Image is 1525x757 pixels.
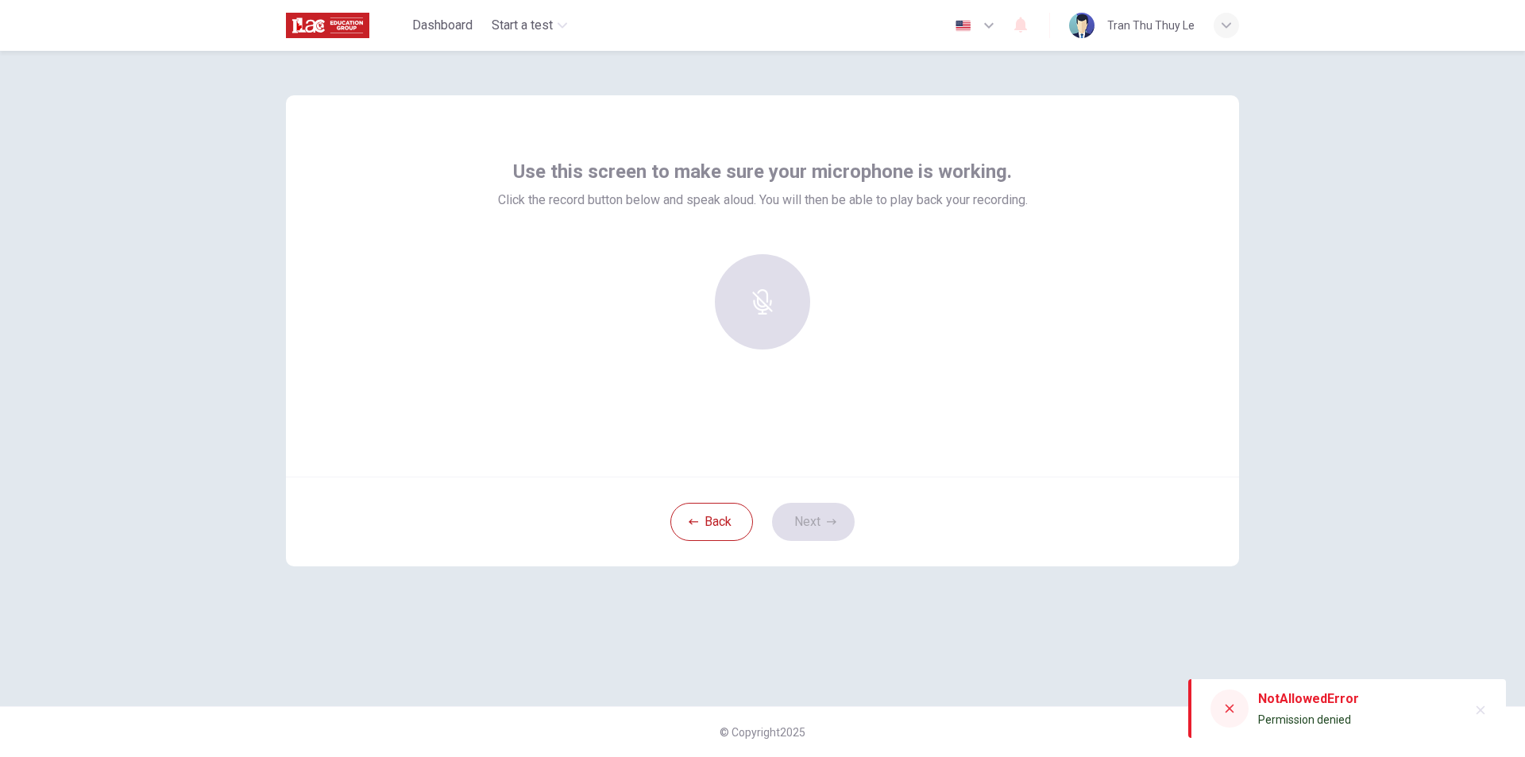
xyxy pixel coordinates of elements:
span: Click the record button below and speak aloud. You will then be able to play back your recording. [498,191,1028,210]
div: NotAllowedError [1258,689,1359,709]
img: ILAC logo [286,10,369,41]
button: Start a test [485,11,573,40]
button: Back [670,503,753,541]
span: © Copyright 2025 [720,726,805,739]
span: Permission denied [1258,713,1351,726]
img: Profile picture [1069,13,1095,38]
span: Use this screen to make sure your microphone is working. [513,159,1012,184]
button: Dashboard [406,11,479,40]
span: Start a test [492,16,553,35]
span: Dashboard [412,16,473,35]
div: Tran Thu Thuy Le [1107,16,1195,35]
a: ILAC logo [286,10,406,41]
img: en [953,20,973,32]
